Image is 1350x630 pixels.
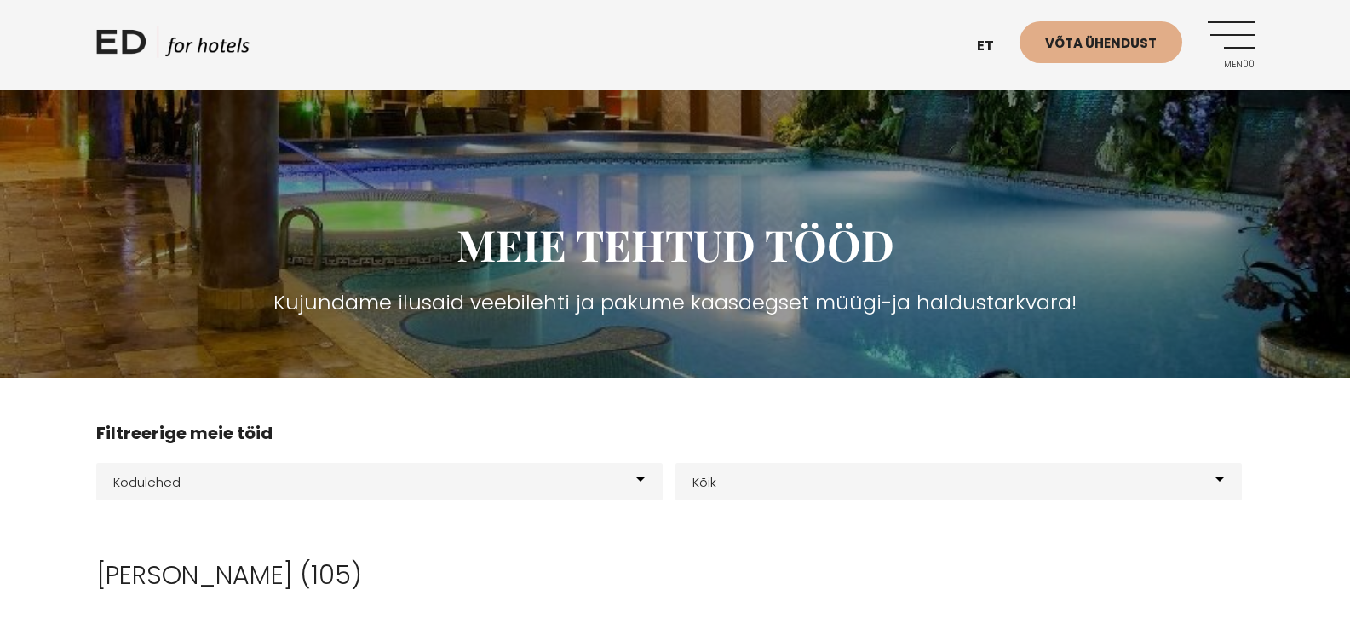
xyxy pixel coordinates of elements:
span: Menüü [1208,60,1255,70]
a: Menüü [1208,21,1255,68]
span: MEIE TEHTUD TÖÖD [457,216,894,273]
h3: Kujundame ilusaid veebilehti ja pakume kaasaegset müügi-ja haldustarkvara! [96,287,1255,318]
h2: [PERSON_NAME] (105) [96,560,1255,591]
a: ED HOTELS [96,26,250,68]
a: Võta ühendust [1020,21,1182,63]
a: et [968,26,1020,67]
h4: Filtreerige meie töid [96,420,1255,446]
